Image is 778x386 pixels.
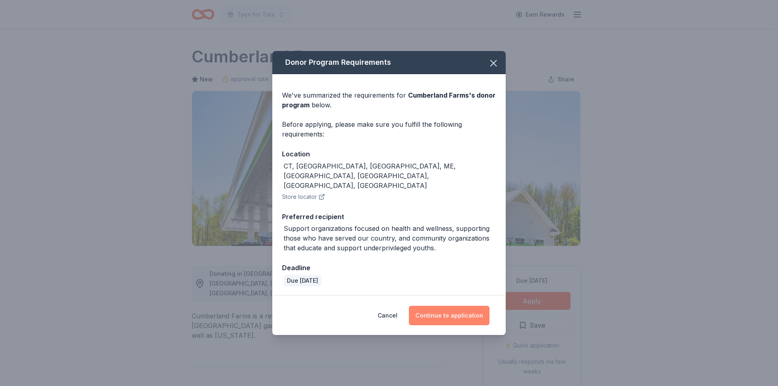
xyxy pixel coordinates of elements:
[282,149,496,159] div: Location
[282,192,325,202] button: Store locator
[284,161,496,190] div: CT, [GEOGRAPHIC_DATA], [GEOGRAPHIC_DATA], ME, [GEOGRAPHIC_DATA], [GEOGRAPHIC_DATA], [GEOGRAPHIC_D...
[272,51,506,74] div: Donor Program Requirements
[282,119,496,139] div: Before applying, please make sure you fulfill the following requirements:
[378,306,398,325] button: Cancel
[282,90,496,110] div: We've summarized the requirements for below.
[282,211,496,222] div: Preferred recipient
[282,262,496,273] div: Deadline
[284,275,321,286] div: Due [DATE]
[284,224,496,253] div: Support organizations focused on health and wellness, supporting those who have served our countr...
[409,306,489,325] button: Continue to application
